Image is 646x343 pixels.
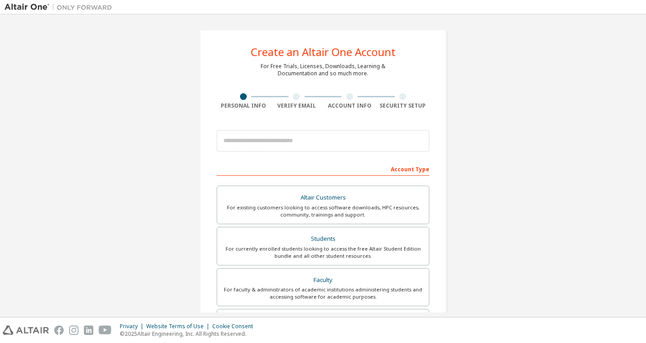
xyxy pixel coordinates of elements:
div: For existing customers looking to access software downloads, HPC resources, community, trainings ... [223,204,423,218]
div: Students [223,233,423,245]
div: Cookie Consent [212,323,258,330]
img: facebook.svg [54,326,64,335]
div: Privacy [120,323,146,330]
div: Personal Info [217,102,270,109]
div: Website Terms of Use [146,323,212,330]
div: Verify Email [270,102,323,109]
img: altair_logo.svg [3,326,49,335]
div: For faculty & administrators of academic institutions administering students and accessing softwa... [223,286,423,300]
div: Faculty [223,274,423,287]
div: Create an Altair One Account [251,47,396,57]
img: linkedin.svg [84,326,93,335]
div: Account Type [217,161,429,176]
div: For Free Trials, Licenses, Downloads, Learning & Documentation and so much more. [261,63,385,77]
img: instagram.svg [69,326,79,335]
div: For currently enrolled students looking to access the free Altair Student Edition bundle and all ... [223,245,423,260]
div: Altair Customers [223,191,423,204]
p: © 2025 Altair Engineering, Inc. All Rights Reserved. [120,330,258,338]
img: Altair One [4,3,117,12]
img: youtube.svg [99,326,112,335]
div: Account Info [323,102,376,109]
div: Security Setup [376,102,430,109]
